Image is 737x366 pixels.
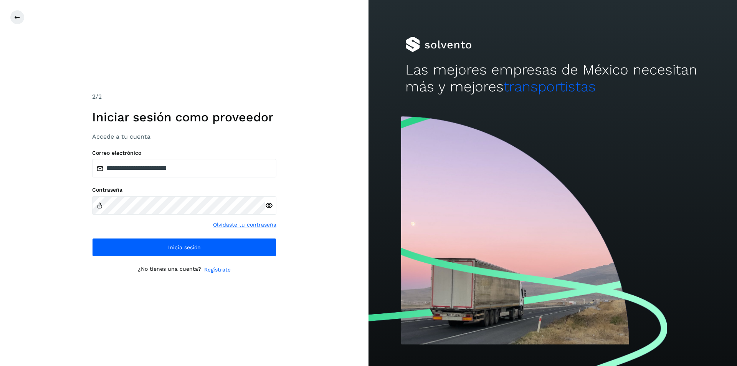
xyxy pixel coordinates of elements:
label: Contraseña [92,187,276,193]
p: ¿No tienes una cuenta? [138,266,201,274]
span: Inicia sesión [168,245,201,250]
div: /2 [92,92,276,101]
a: Regístrate [204,266,231,274]
h3: Accede a tu cuenta [92,133,276,140]
button: Inicia sesión [92,238,276,257]
a: Olvidaste tu contraseña [213,221,276,229]
h1: Iniciar sesión como proveedor [92,110,276,124]
label: Correo electrónico [92,150,276,156]
span: transportistas [504,78,596,95]
h2: Las mejores empresas de México necesitan más y mejores [405,61,700,96]
span: 2 [92,93,96,100]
